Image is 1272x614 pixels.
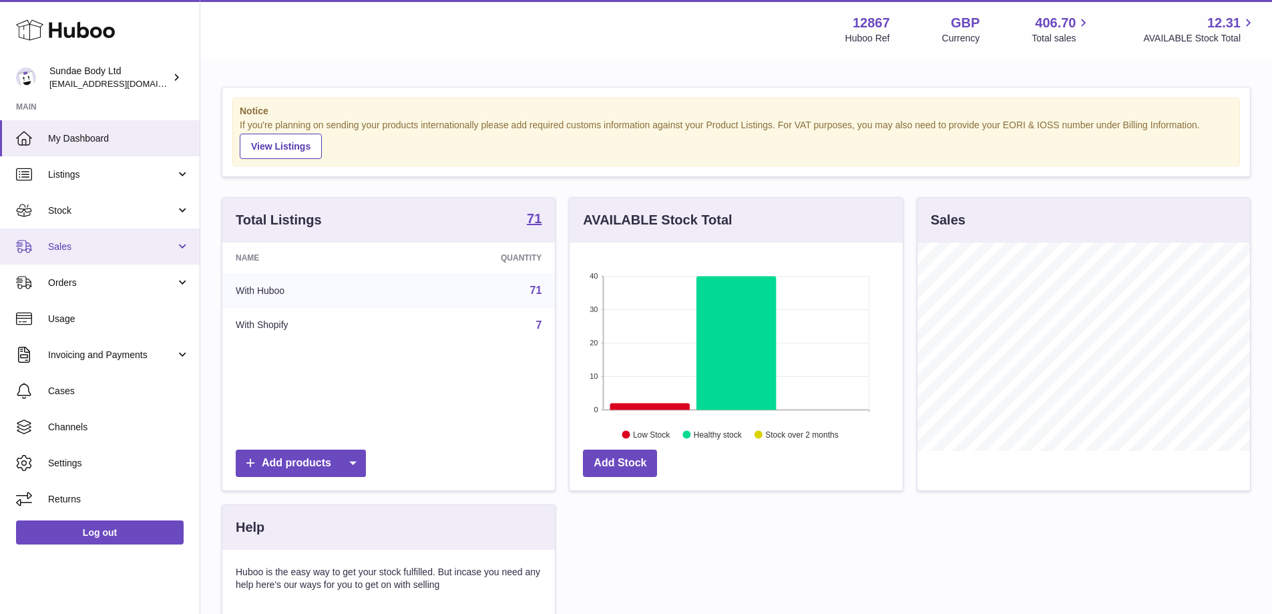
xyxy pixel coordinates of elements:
[48,421,190,434] span: Channels
[48,132,190,145] span: My Dashboard
[1032,14,1091,45] a: 406.70 Total sales
[222,243,402,273] th: Name
[590,372,598,380] text: 10
[536,319,542,331] a: 7
[240,119,1233,159] div: If you're planning on sending your products internationally please add required customs informati...
[853,14,890,32] strong: 12867
[931,211,966,229] h3: Sales
[951,14,980,32] strong: GBP
[845,32,890,45] div: Huboo Ref
[527,212,542,228] a: 71
[1143,32,1256,45] span: AVAILABLE Stock Total
[590,272,598,280] text: 40
[583,450,657,477] a: Add Stock
[530,285,542,296] a: 71
[590,339,598,347] text: 20
[236,566,542,591] p: Huboo is the easy way to get your stock fulfilled. But incase you need any help here's our ways f...
[694,430,743,439] text: Healthy stock
[222,273,402,308] td: With Huboo
[48,277,176,289] span: Orders
[240,105,1233,118] strong: Notice
[48,204,176,217] span: Stock
[402,243,556,273] th: Quantity
[240,134,322,159] a: View Listings
[236,450,366,477] a: Add products
[48,457,190,470] span: Settings
[766,430,839,439] text: Stock over 2 months
[48,313,190,325] span: Usage
[1207,14,1241,32] span: 12.31
[49,78,196,89] span: [EMAIL_ADDRESS][DOMAIN_NAME]
[48,168,176,181] span: Listings
[594,406,598,414] text: 0
[236,211,322,229] h3: Total Listings
[1035,14,1076,32] span: 406.70
[633,430,670,439] text: Low Stock
[48,241,176,253] span: Sales
[222,308,402,343] td: With Shopify
[16,67,36,88] img: kirstie@sundaebody.com
[583,211,732,229] h3: AVAILABLE Stock Total
[236,518,264,536] h3: Help
[1143,14,1256,45] a: 12.31 AVAILABLE Stock Total
[527,212,542,225] strong: 71
[590,305,598,313] text: 30
[48,385,190,398] span: Cases
[1032,32,1091,45] span: Total sales
[16,520,184,545] a: Log out
[49,65,170,90] div: Sundae Body Ltd
[48,349,176,361] span: Invoicing and Payments
[48,493,190,506] span: Returns
[942,32,980,45] div: Currency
